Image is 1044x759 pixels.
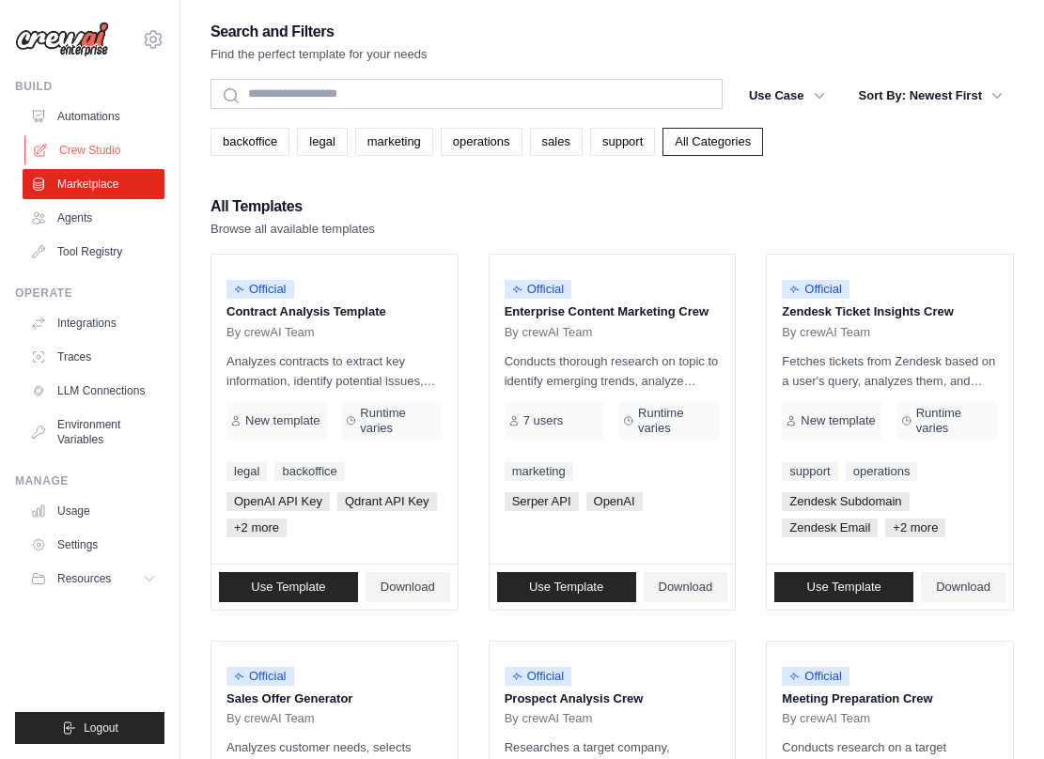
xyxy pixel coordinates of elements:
a: support [590,128,655,156]
div: Build [15,79,164,94]
span: Use Template [529,580,603,595]
span: By crewAI Team [505,711,593,726]
div: Manage [15,473,164,488]
a: Integrations [23,308,164,338]
span: New template [245,413,319,428]
span: Zendesk Email [782,519,878,537]
a: Download [366,572,450,602]
a: Use Template [497,572,636,602]
a: marketing [505,462,573,481]
a: Usage [23,496,164,526]
span: Official [782,667,849,686]
button: Sort By: Newest First [848,79,1014,113]
a: Tool Registry [23,237,164,267]
span: By crewAI Team [505,325,593,340]
h2: All Templates [210,194,375,220]
span: OpenAI [586,492,643,511]
button: Logout [15,712,164,744]
span: Official [782,280,849,299]
a: Automations [23,101,164,132]
a: LLM Connections [23,376,164,406]
a: Marketplace [23,169,164,199]
span: Use Template [807,580,881,595]
a: sales [530,128,583,156]
p: Zendesk Ticket Insights Crew [782,302,998,321]
a: operations [441,128,522,156]
button: Resources [23,564,164,594]
div: Operate [15,286,164,301]
span: By crewAI Team [782,325,870,340]
span: Official [226,280,294,299]
span: +2 more [226,519,287,537]
span: Logout [84,720,118,736]
a: legal [297,128,347,156]
span: Qdrant API Key [337,492,437,511]
p: Contract Analysis Template [226,302,443,321]
span: New template [801,413,875,428]
span: +2 more [885,519,945,537]
p: Find the perfect template for your needs [210,45,428,64]
span: Official [226,667,294,686]
a: Environment Variables [23,410,164,455]
span: Resources [57,571,111,586]
a: Settings [23,530,164,560]
p: Conducts thorough research on topic to identify emerging trends, analyze competitor strategies, a... [505,351,721,391]
button: Use Case [738,79,836,113]
span: Runtime varies [360,406,438,436]
a: Use Template [219,572,358,602]
p: Enterprise Content Marketing Crew [505,302,721,321]
span: 7 users [523,413,564,428]
span: Zendesk Subdomain [782,492,909,511]
span: By crewAI Team [226,711,315,726]
a: Agents [23,203,164,233]
span: Download [936,580,990,595]
p: Prospect Analysis Crew [505,689,721,708]
a: backoffice [274,462,344,481]
p: Analyzes contracts to extract key information, identify potential issues, and provide insights fo... [226,351,443,391]
img: Logo [15,22,109,57]
a: Download [921,572,1005,602]
p: Meeting Preparation Crew [782,689,998,708]
a: All Categories [662,128,763,156]
a: operations [846,462,918,481]
span: Serper API [505,492,579,511]
span: By crewAI Team [782,711,870,726]
a: Use Template [774,572,913,602]
a: backoffice [210,128,289,156]
a: support [782,462,837,481]
a: Traces [23,342,164,372]
a: Download [644,572,728,602]
a: marketing [355,128,433,156]
span: Runtime varies [916,406,994,436]
span: Runtime varies [638,406,716,436]
p: Fetches tickets from Zendesk based on a user's query, analyzes them, and generates a summary. Out... [782,351,998,391]
a: legal [226,462,267,481]
a: Crew Studio [24,135,166,165]
span: OpenAI API Key [226,492,330,511]
h2: Search and Filters [210,19,428,45]
span: Use Template [251,580,325,595]
span: Official [505,667,572,686]
p: Browse all available templates [210,220,375,239]
span: Download [659,580,713,595]
p: Sales Offer Generator [226,689,443,708]
span: Download [381,580,435,595]
span: Official [505,280,572,299]
span: By crewAI Team [226,325,315,340]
